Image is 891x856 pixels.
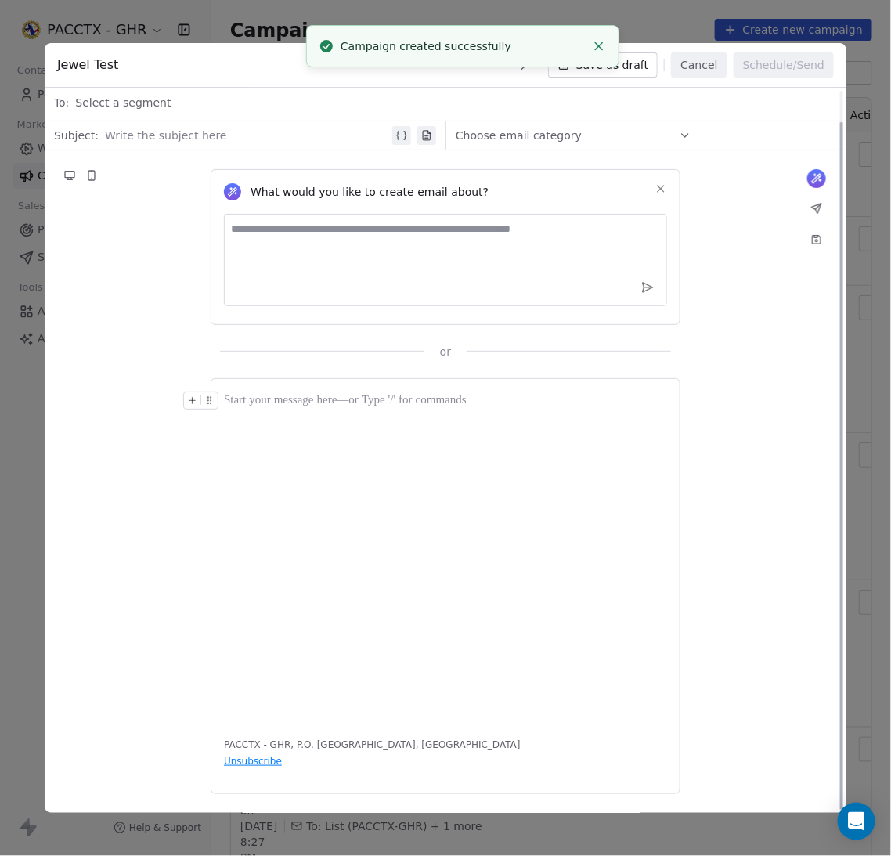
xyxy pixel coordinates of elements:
span: What would you like to create email about? [251,184,489,200]
button: Schedule/Send [734,52,834,78]
span: Jewel Test [57,56,119,74]
button: Cancel [671,52,727,78]
span: Choose email category [456,128,582,143]
div: Open Intercom Messenger [838,803,875,840]
span: To: [54,95,69,110]
span: Select a segment [75,95,171,110]
button: Close toast [589,36,609,56]
span: or [440,344,451,359]
div: Campaign created successfully [341,38,586,55]
span: Subject: [54,128,99,148]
